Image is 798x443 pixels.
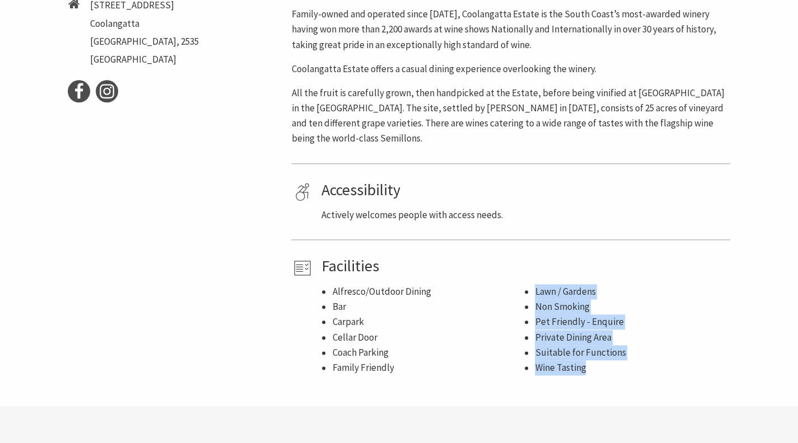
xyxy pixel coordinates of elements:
[90,16,199,31] li: Coolangatta
[332,314,524,329] li: Carpark
[321,208,726,223] p: Actively welcomes people with access needs.
[332,284,524,299] li: Alfresco/Outdoor Dining
[535,284,726,299] li: Lawn / Gardens
[321,257,726,276] h4: Facilities
[90,34,199,49] li: [GEOGRAPHIC_DATA], 2535
[90,52,199,67] li: [GEOGRAPHIC_DATA]
[332,345,524,360] li: Coach Parking
[535,345,726,360] li: Suitable for Functions
[291,7,730,53] p: Family-owned and operated since [DATE], Coolangatta Estate is the South Coast’s most-awarded wine...
[535,299,726,314] li: Non Smoking
[535,360,726,375] li: Wine Tasting
[321,181,726,200] h4: Accessibility
[332,330,524,345] li: Cellar Door
[535,314,726,329] li: Pet Friendly - Enquire
[332,360,524,375] li: Family Friendly
[332,299,524,314] li: Bar
[291,86,730,147] p: All the fruit is carefully grown, then handpicked at the Estate, before being vinified at [GEOGRA...
[535,330,726,345] li: Private Dining Area
[291,62,730,77] p: Coolangatta Estate offers a casual dining experience overlooking the winery.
